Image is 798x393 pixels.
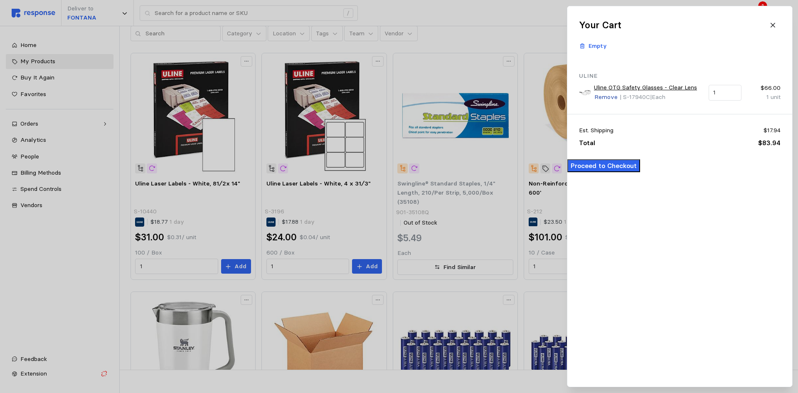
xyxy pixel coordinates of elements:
p: Uline [579,72,781,81]
p: $83.94 [758,138,780,148]
img: S-17940C [579,87,591,99]
p: Est. Shipping [579,126,613,135]
a: Uline OTG Safety Glasses - Clear Lens [594,83,697,92]
span: | S-17940C [619,93,650,101]
p: 1 unit [747,93,780,102]
p: Empty [589,42,607,51]
p: $17.94 [763,126,780,135]
h2: Your Cart [579,19,621,32]
p: Remove [594,93,618,102]
p: Proceed to Checkout [571,161,637,171]
p: Total [579,138,595,148]
p: $66.00 [747,84,780,93]
button: Remove [594,92,618,102]
input: Qty [713,85,736,100]
span: | Each [650,93,665,101]
button: Empty [574,38,611,54]
button: Proceed to Checkout [567,159,640,172]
